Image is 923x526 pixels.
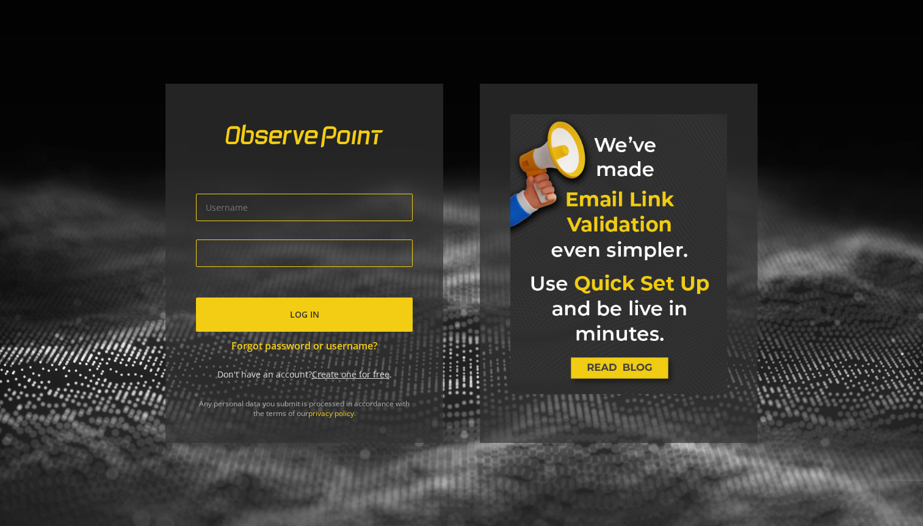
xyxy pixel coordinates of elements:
a: privacy policy [308,408,354,418]
div: Don't have an account? . [196,368,413,381]
img: marketing-banner.jpg [510,114,727,394]
span: Log In [290,304,319,326]
div: Any personal data you submit is processed in accordance with the terms of our . [165,399,443,443]
input: Username [196,194,413,221]
a: Create one for free [312,368,389,380]
a: Forgot password or username? [196,339,413,353]
button: Log In [196,298,413,332]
